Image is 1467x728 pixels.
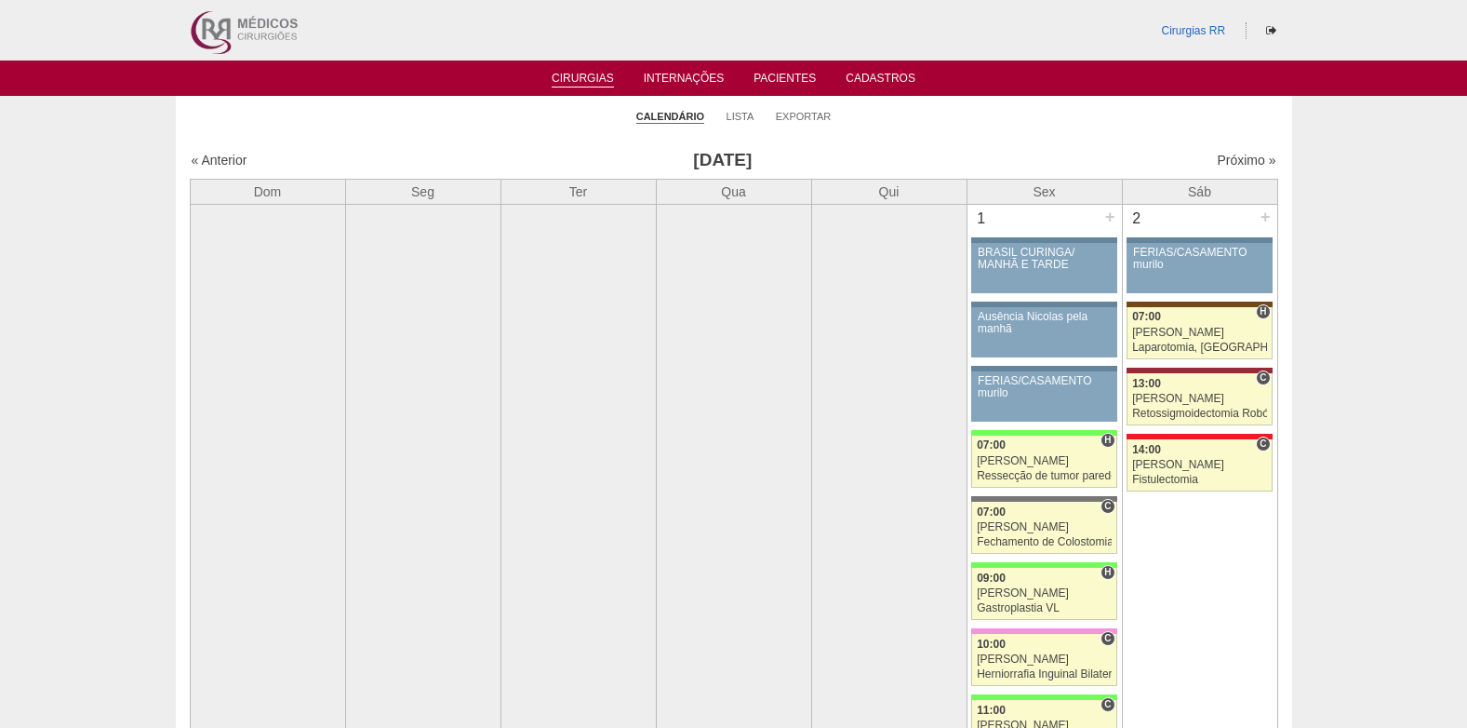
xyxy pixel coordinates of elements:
[754,72,816,90] a: Pacientes
[1100,499,1114,514] span: Consultório
[1132,443,1161,456] span: 14:00
[977,654,1112,666] div: [PERSON_NAME]
[971,307,1116,357] a: Ausência Nicolas pela manhã
[1100,565,1114,580] span: Hospital
[977,602,1112,614] div: Gastroplastia VL
[1132,459,1267,471] div: [PERSON_NAME]
[1132,377,1161,390] span: 13:00
[1127,302,1272,307] div: Key: Santa Joana
[636,110,704,124] a: Calendário
[811,179,967,204] th: Qui
[971,634,1116,686] a: C 10:00 [PERSON_NAME] Herniorrafia Inguinal Bilateral
[977,506,1006,519] span: 07:00
[1132,310,1161,323] span: 07:00
[451,147,994,174] h3: [DATE]
[977,438,1006,452] span: 07:00
[1127,434,1272,439] div: Key: Assunção
[967,179,1122,204] th: Sex
[1256,304,1270,319] span: Hospital
[977,704,1006,717] span: 11:00
[971,302,1116,307] div: Key: Aviso
[977,455,1112,467] div: [PERSON_NAME]
[1100,631,1114,646] span: Consultório
[978,311,1111,335] div: Ausência Nicolas pela manhã
[1132,408,1267,420] div: Retossigmoidectomia Robótica
[1132,474,1267,486] div: Fistulectomia
[1133,247,1266,271] div: FÉRIAS/CASAMENTO murilo
[500,179,656,204] th: Ter
[1127,307,1272,359] a: H 07:00 [PERSON_NAME] Laparotomia, [GEOGRAPHIC_DATA], Drenagem, Bridas
[971,568,1116,620] a: H 09:00 [PERSON_NAME] Gastroplastia VL
[977,521,1112,533] div: [PERSON_NAME]
[1127,237,1272,243] div: Key: Aviso
[971,436,1116,488] a: H 07:00 [PERSON_NAME] Ressecção de tumor parede abdominal pélvica
[1256,437,1270,452] span: Consultório
[1132,327,1267,339] div: [PERSON_NAME]
[977,536,1112,548] div: Fechamento de Colostomia ou Enterostomia
[1217,153,1275,168] a: Próximo »
[971,694,1116,700] div: Key: Brasil
[727,110,754,123] a: Lista
[1258,205,1274,229] div: +
[978,375,1111,399] div: FÉRIAS/CASAMENTO murilo
[552,72,614,88] a: Cirurgias
[1122,179,1277,204] th: Sáb
[977,470,1112,482] div: Ressecção de tumor parede abdominal pélvica
[971,502,1116,554] a: C 07:00 [PERSON_NAME] Fechamento de Colostomia ou Enterostomia
[978,247,1111,271] div: BRASIL CURINGA/ MANHÃ E TARDE
[190,179,345,204] th: Dom
[1127,373,1272,425] a: C 13:00 [PERSON_NAME] Retossigmoidectomia Robótica
[1132,393,1267,405] div: [PERSON_NAME]
[971,562,1116,568] div: Key: Brasil
[1123,205,1152,233] div: 2
[1127,439,1272,492] a: C 14:00 [PERSON_NAME] Fistulectomia
[644,72,725,90] a: Internações
[971,628,1116,634] div: Key: Albert Einstein
[971,366,1116,371] div: Key: Aviso
[971,496,1116,502] div: Key: Santa Catarina
[1127,243,1272,293] a: FÉRIAS/CASAMENTO murilo
[1161,24,1225,37] a: Cirurgias RR
[977,638,1006,651] span: 10:00
[1102,205,1118,229] div: +
[971,237,1116,243] div: Key: Aviso
[1100,433,1114,448] span: Hospital
[1100,697,1114,712] span: Consultório
[977,668,1112,681] div: Herniorrafia Inguinal Bilateral
[192,153,247,168] a: « Anterior
[1132,342,1267,354] div: Laparotomia, [GEOGRAPHIC_DATA], Drenagem, Bridas
[971,243,1116,293] a: BRASIL CURINGA/ MANHÃ E TARDE
[971,371,1116,422] a: FÉRIAS/CASAMENTO murilo
[656,179,811,204] th: Qua
[977,572,1006,585] span: 09:00
[1266,25,1276,36] i: Sair
[977,587,1112,600] div: [PERSON_NAME]
[776,110,832,123] a: Exportar
[846,72,915,90] a: Cadastros
[345,179,500,204] th: Seg
[1256,371,1270,385] span: Consultório
[1127,368,1272,373] div: Key: Sírio Libanês
[971,430,1116,436] div: Key: Brasil
[967,205,996,233] div: 1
